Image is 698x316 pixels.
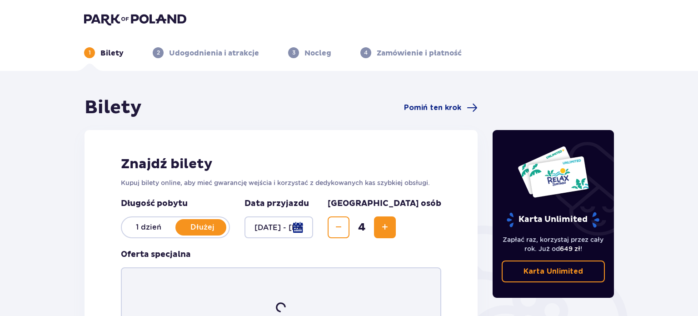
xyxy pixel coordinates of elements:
[169,48,259,58] p: Udogodnienia i atrakcje
[244,198,309,209] p: Data przyjazdu
[502,235,605,253] p: Zapłać raz, korzystaj przez cały rok. Już od !
[304,48,331,58] p: Nocleg
[404,102,478,113] a: Pomiń ten krok
[121,178,441,187] p: Kupuj bilety online, aby mieć gwarancję wejścia i korzystać z dedykowanych kas szybkiej obsługi.
[85,96,142,119] h1: Bilety
[377,48,462,58] p: Zamówienie i płatność
[364,49,368,57] p: 4
[560,245,580,252] span: 649 zł
[523,266,583,276] p: Karta Unlimited
[404,103,461,113] span: Pomiń ten krok
[84,13,186,25] img: Park of Poland logo
[121,249,191,260] p: Oferta specjalna
[374,216,396,238] button: Increase
[175,222,229,232] p: Dłużej
[328,198,441,209] p: [GEOGRAPHIC_DATA] osób
[351,221,372,234] span: 4
[292,49,295,57] p: 3
[506,212,600,228] p: Karta Unlimited
[328,216,349,238] button: Decrease
[274,300,289,315] img: loader
[121,155,441,173] h2: Znajdź bilety
[121,198,230,209] p: Długość pobytu
[89,49,91,57] p: 1
[100,48,124,58] p: Bilety
[502,261,605,282] a: Karta Unlimited
[157,49,160,57] p: 2
[122,222,175,232] p: 1 dzień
